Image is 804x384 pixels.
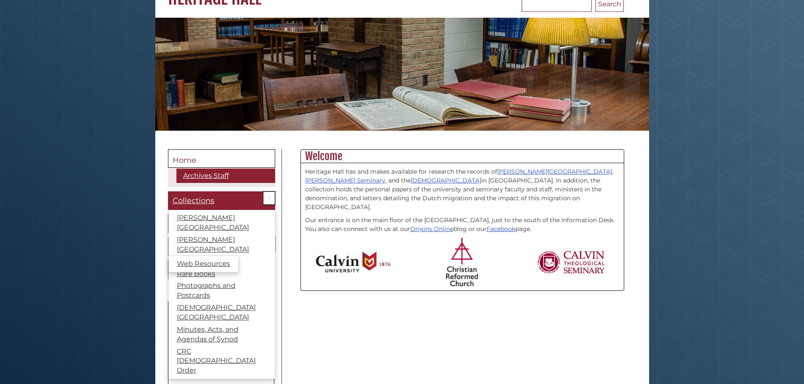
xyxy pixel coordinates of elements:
a: [DEMOGRAPHIC_DATA] [411,177,481,184]
a: Home [168,149,275,168]
a: [PERSON_NAME][GEOGRAPHIC_DATA] [168,234,275,256]
h2: Welcome [301,150,624,163]
a: [PERSON_NAME][GEOGRAPHIC_DATA] [497,168,612,175]
a: Origins Online [410,225,453,233]
p: Heritage Hall has and makes available for research the records of , , and the in [GEOGRAPHIC_DATA... [305,167,620,212]
a: Rare Books [168,268,275,280]
a: Photographs and Postcards [168,280,275,302]
img: Christian Reformed Church [446,238,478,286]
a: Minutes, Acts, and Agendas of Synod [168,324,275,346]
a: Web Resources [168,258,238,270]
a: Collections [168,191,275,210]
img: Calvin University [316,252,390,273]
a: CRC [DEMOGRAPHIC_DATA] Order [168,346,275,377]
span: Collections [173,196,214,205]
a: Archives Staff [176,169,275,183]
p: Our entrance is on the main floor of the [GEOGRAPHIC_DATA], just to the south of the Information ... [305,216,620,234]
a: [DEMOGRAPHIC_DATA][GEOGRAPHIC_DATA] [168,302,275,324]
a: [PERSON_NAME][GEOGRAPHIC_DATA] [168,212,275,234]
a: Facebook [487,225,515,233]
a: [PERSON_NAME] Seminary [305,177,385,184]
img: Calvin Theological Seminary [537,251,605,274]
span: Home [173,156,196,165]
